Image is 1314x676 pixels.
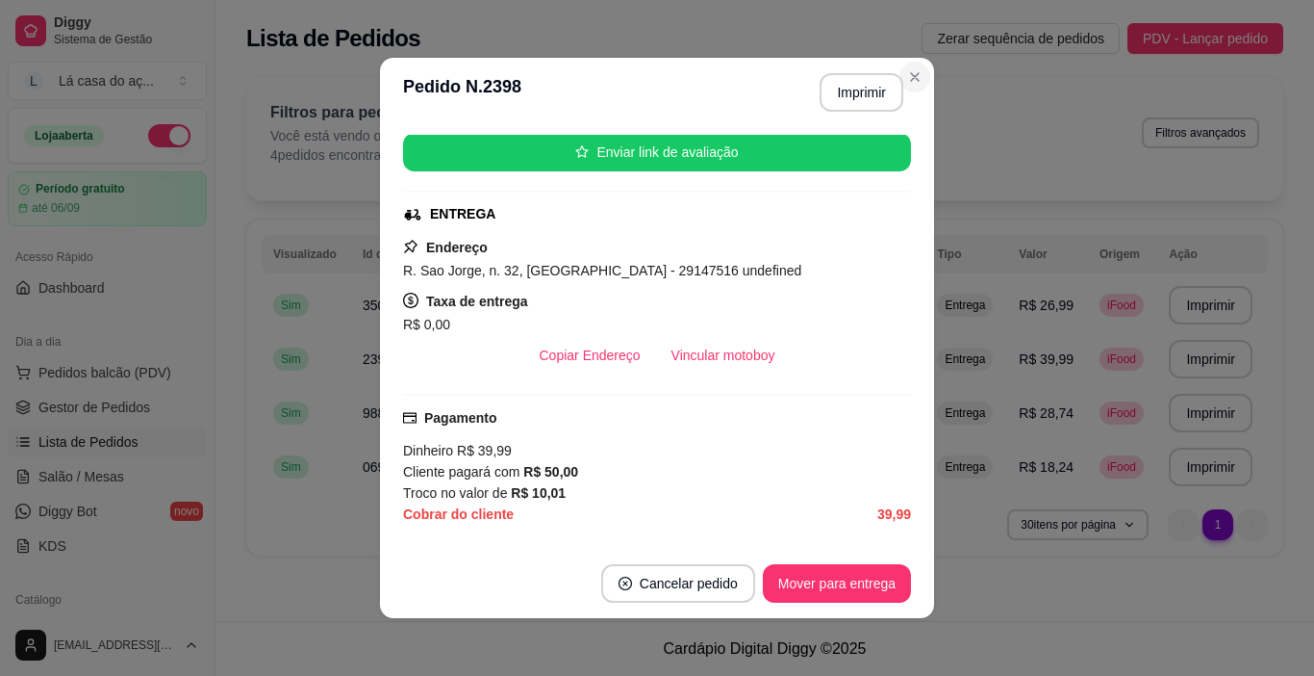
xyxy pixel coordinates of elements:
[899,62,930,92] button: Close
[424,410,496,426] strong: Pagamento
[619,577,632,590] span: close-circle
[426,294,528,309] strong: Taxa de entrega
[403,504,514,525] span: Cobrar do cliente
[403,464,523,480] span: Cliente pagará com
[403,485,511,501] span: Troco no valor de
[877,507,911,522] strong: 39,99
[426,240,488,255] strong: Endereço
[601,564,755,603] button: close-circleCancelar pedido
[523,464,578,480] strong: R$ 50,00
[430,204,495,224] div: ENTREGA
[820,73,903,112] button: Imprimir
[453,443,512,458] span: R$ 39,99
[403,133,911,171] button: starEnviar link de avaliação
[403,317,450,332] span: R$ 0,00
[656,336,791,375] button: Vincular motoboy
[403,293,418,308] span: dollar
[511,485,566,501] strong: R$ 10,01
[403,73,521,112] h3: Pedido N. 2398
[403,239,418,254] span: pushpin
[524,336,656,375] button: Copiar Endereço
[763,564,911,603] button: Mover para entrega
[403,263,801,278] span: R. Sao Jorge, n. 32, [GEOGRAPHIC_DATA] - 29147516 undefined
[403,411,417,425] span: credit-card
[403,443,453,458] span: Dinheiro
[575,145,589,159] span: star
